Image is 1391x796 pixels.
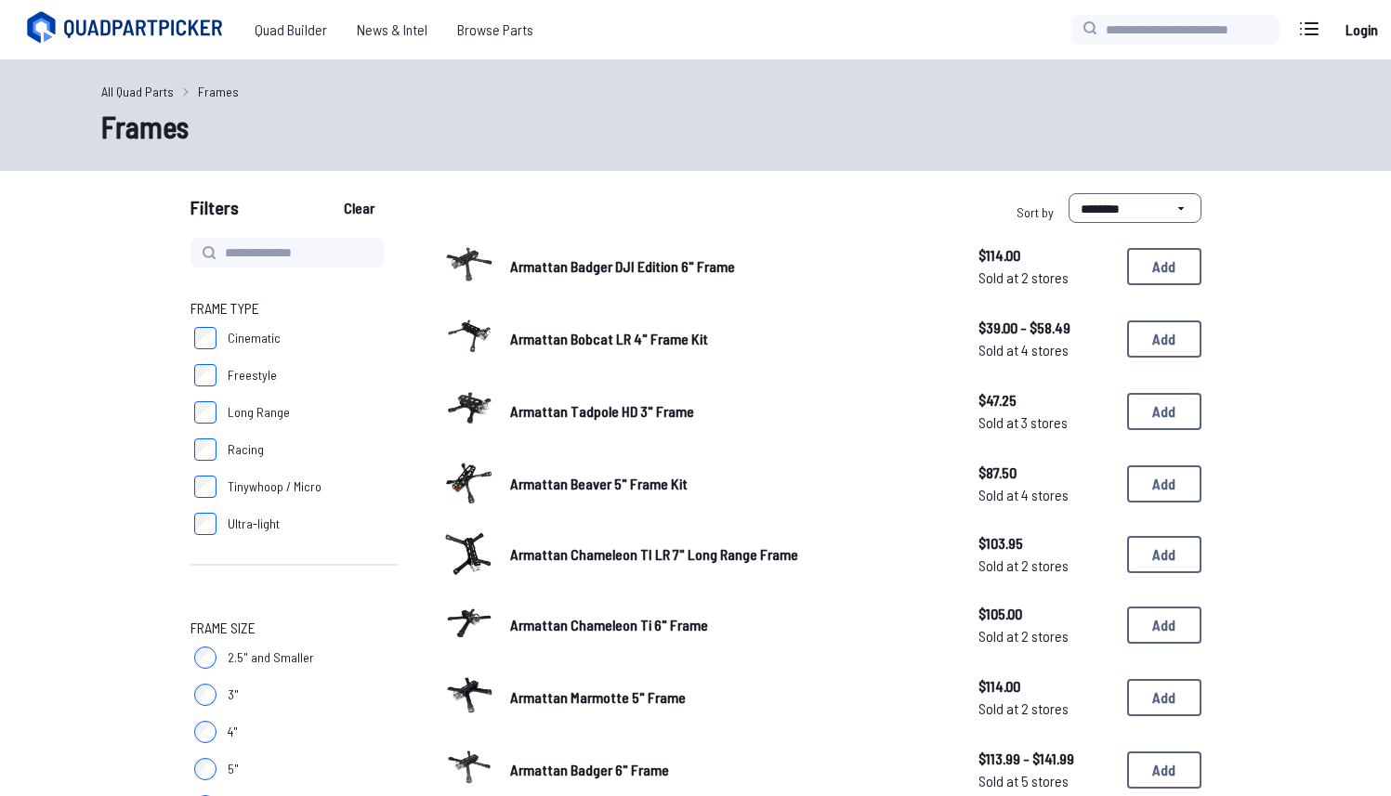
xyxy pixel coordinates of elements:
[978,532,1112,555] span: $103.95
[510,257,735,275] span: Armattan Badger DJI Edition 6" Frame
[190,617,256,639] span: Frame Size
[328,193,390,223] button: Clear
[228,477,322,496] span: Tinywhoop / Micro
[1339,11,1384,48] a: Login
[510,402,694,420] span: Armattan Tadpole HD 3" Frame
[240,11,342,48] a: Quad Builder
[194,438,217,461] input: Racing
[1127,393,1201,430] button: Add
[194,327,217,349] input: Cinematic
[1127,679,1201,716] button: Add
[443,238,495,290] img: image
[194,364,217,386] input: Freestyle
[443,669,495,721] img: image
[978,389,1112,411] span: $47.25
[1069,193,1201,223] select: Sort by
[978,748,1112,770] span: $113.99 - $141.99
[228,515,280,533] span: Ultra-light
[1127,248,1201,285] button: Add
[194,646,217,669] input: 2.5" and Smaller
[510,328,949,350] a: Armattan Bobcat LR 4" Frame Kit
[1127,751,1201,789] button: Add
[342,11,442,48] a: News & Intel
[101,82,174,101] a: All Quad Parts
[190,193,239,230] span: Filters
[194,684,217,706] input: 3"
[228,648,314,667] span: 2.5" and Smaller
[1127,607,1201,644] button: Add
[228,366,277,385] span: Freestyle
[228,685,239,704] span: 3"
[228,760,239,778] span: 5"
[510,686,949,709] a: Armattan Marmotte 5" Frame
[510,543,949,566] a: Armattan Chameleon TI LR 7" Long Range Frame
[194,721,217,743] input: 4"
[978,267,1112,289] span: Sold at 2 stores
[442,11,548,48] a: Browse Parts
[510,761,669,778] span: Armattan Badger 6" Frame
[443,310,495,368] a: image
[1127,320,1201,358] button: Add
[978,317,1112,339] span: $39.00 - $58.49
[510,473,949,495] a: Armattan Beaver 5" Frame Kit
[228,329,281,347] span: Cinematic
[443,455,495,513] a: image
[510,330,708,347] span: Armattan Bobcat LR 4" Frame Kit
[510,616,708,633] span: Armattan Chameleon Ti 6" Frame
[101,104,1291,149] h1: Frames
[510,688,686,706] span: Armattan Marmotte 5" Frame
[510,614,949,636] a: Armattan Chameleon Ti 6" Frame
[228,403,290,422] span: Long Range
[190,297,259,320] span: Frame Type
[1127,536,1201,573] button: Add
[978,675,1112,698] span: $114.00
[198,82,239,101] a: Frames
[510,545,798,563] span: Armattan Chameleon TI LR 7" Long Range Frame
[443,455,495,507] img: image
[978,339,1112,361] span: Sold at 4 stores
[443,383,495,440] a: image
[443,528,495,581] a: image
[978,770,1112,792] span: Sold at 5 stores
[978,411,1112,434] span: Sold at 3 stores
[510,759,949,781] a: Armattan Badger 6" Frame
[443,531,495,576] img: image
[228,440,264,459] span: Racing
[194,401,217,424] input: Long Range
[978,244,1112,267] span: $114.00
[510,475,688,492] span: Armattan Beaver 5" Frame Kit
[443,741,495,793] img: image
[443,310,495,362] img: image
[978,698,1112,720] span: Sold at 2 stores
[1127,465,1201,502] button: Add
[443,238,495,295] a: image
[443,383,495,435] img: image
[194,513,217,535] input: Ultra-light
[978,603,1112,625] span: $105.00
[443,596,495,654] a: image
[510,255,949,278] a: Armattan Badger DJI Edition 6" Frame
[228,723,238,741] span: 4"
[978,484,1112,506] span: Sold at 4 stores
[443,596,495,648] img: image
[194,758,217,780] input: 5"
[978,625,1112,647] span: Sold at 2 stores
[1017,204,1054,220] span: Sort by
[194,476,217,498] input: Tinywhoop / Micro
[510,400,949,423] a: Armattan Tadpole HD 3" Frame
[978,555,1112,577] span: Sold at 2 stores
[978,462,1112,484] span: $87.50
[443,669,495,726] a: image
